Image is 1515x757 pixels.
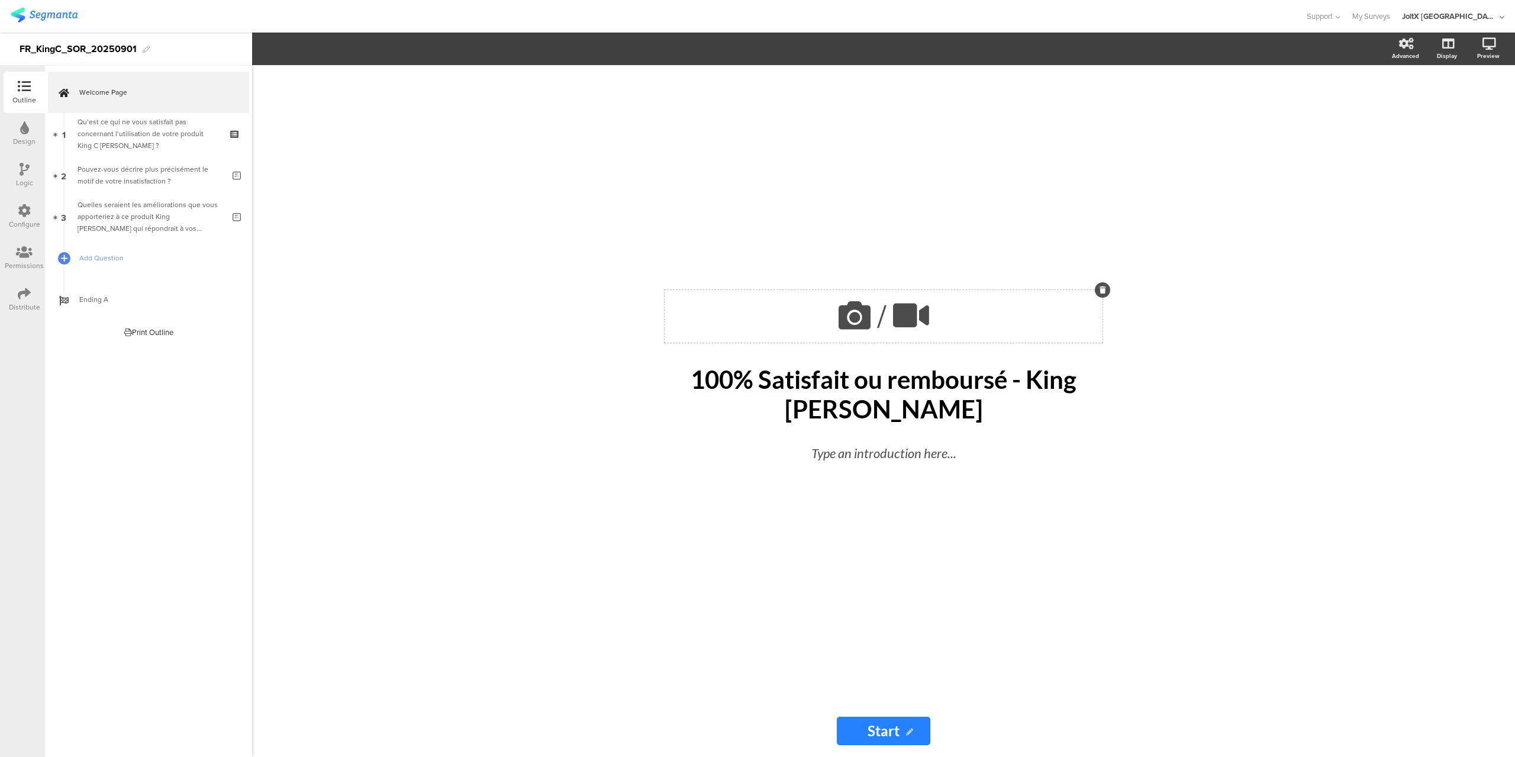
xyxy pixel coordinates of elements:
a: Ending A [48,279,249,320]
span: 1 [62,127,66,140]
div: Distribute [9,302,40,313]
p: 100% Satisfait ou remboursé - King [PERSON_NAME] [665,365,1103,424]
div: Type an introduction here... [676,443,1091,463]
div: Design [13,136,36,147]
a: 3 Quelles seraient les améliorations que vous apporteriez à ce produit King [PERSON_NAME] qui rép... [48,196,249,237]
input: Start [837,717,930,745]
div: Logic [16,178,33,188]
div: JoltX [GEOGRAPHIC_DATA] [1402,11,1497,22]
span: Ending A [79,294,231,305]
div: Permissions [5,260,44,271]
a: Welcome Page [48,72,249,113]
div: FR_KingC_SOR_20250901 [20,40,137,59]
span: Support [1307,11,1333,22]
div: Pouvez-vous décrire plus précisément le motif de votre insatisfaction ? [78,163,224,187]
div: Advanced [1392,51,1419,60]
span: 3 [61,210,66,223]
span: / [877,293,887,340]
img: segmanta logo [11,8,78,22]
div: Quelles seraient les améliorations que vous apporteriez à ce produit King C Gillette qui répondra... [78,199,224,234]
div: Qu’est ce qui ne vous satisfait pas concernant l’utilisation de votre produit King C Gillette ? [78,116,219,152]
div: Display [1437,51,1457,60]
span: Add Question [79,252,231,264]
div: Print Outline [124,327,173,338]
a: 2 Pouvez-vous décrire plus précisément le motif de votre insatisfaction ? [48,154,249,196]
div: Configure [9,219,40,230]
div: Preview [1477,51,1500,60]
span: 2 [61,169,66,182]
a: 1 Qu’est ce qui ne vous satisfait pas concernant l’utilisation de votre produit King C [PERSON_NA... [48,113,249,154]
span: Welcome Page [79,86,231,98]
div: Outline [12,95,36,105]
